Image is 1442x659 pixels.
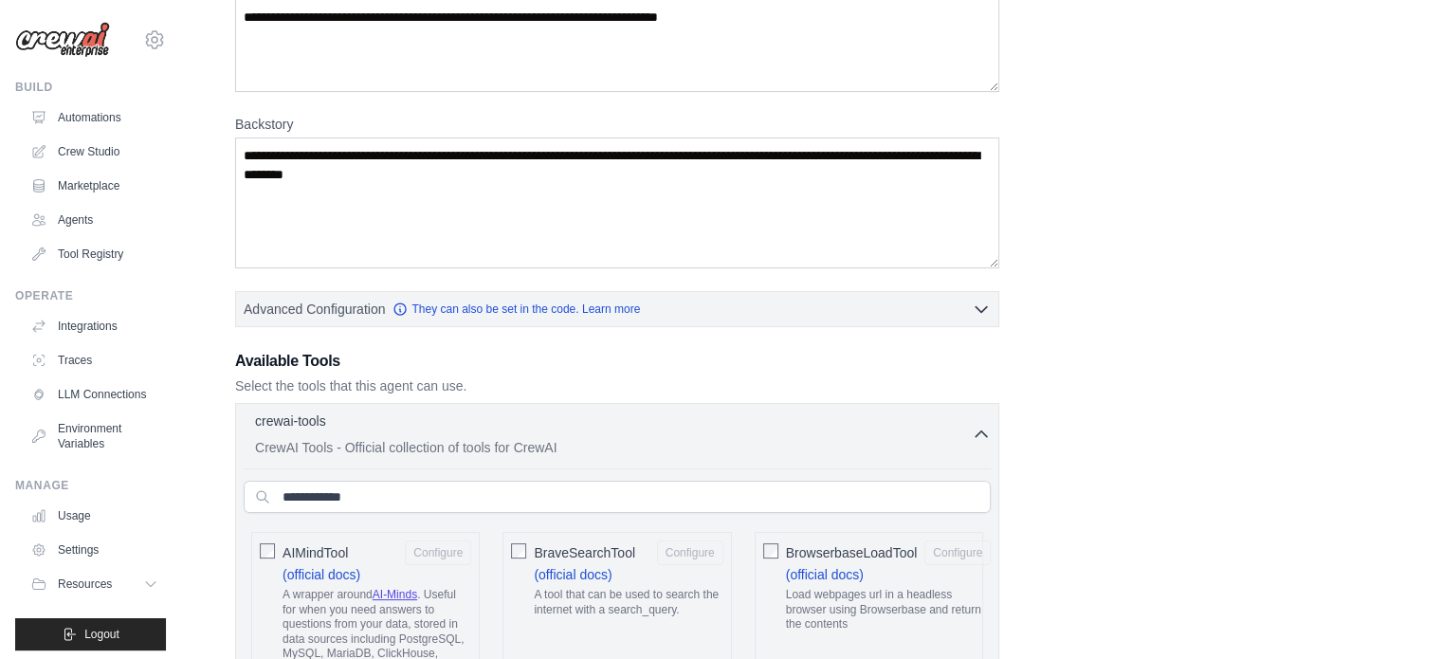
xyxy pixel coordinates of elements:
[23,501,166,531] a: Usage
[84,627,119,642] span: Logout
[58,577,112,592] span: Resources
[534,567,611,582] a: (official docs)
[255,438,972,457] p: CrewAI Tools - Official collection of tools for CrewAI
[786,588,992,632] p: Load webpages url in a headless browser using Browserbase and return the contents
[23,345,166,375] a: Traces
[23,137,166,167] a: Crew Studio
[534,543,635,562] span: BraveSearchTool
[244,412,991,457] button: crewai-tools CrewAI Tools - Official collection of tools for CrewAI
[23,379,166,410] a: LLM Connections
[236,292,998,326] button: Advanced Configuration They can also be set in the code. Learn more
[392,302,640,317] a: They can also be set in the code. Learn more
[235,376,999,395] p: Select the tools that this agent can use.
[23,102,166,133] a: Automations
[786,567,864,582] a: (official docs)
[23,569,166,599] button: Resources
[23,171,166,201] a: Marketplace
[786,543,918,562] span: BrowserbaseLoadTool
[283,567,360,582] a: (official docs)
[23,311,166,341] a: Integrations
[373,588,417,601] a: AI-Minds
[23,413,166,459] a: Environment Variables
[244,300,385,319] span: Advanced Configuration
[23,535,166,565] a: Settings
[657,540,723,565] button: BraveSearchTool (official docs) A tool that can be used to search the internet with a search_query.
[283,543,348,562] span: AIMindTool
[534,588,722,617] p: A tool that can be used to search the internet with a search_query.
[23,205,166,235] a: Agents
[405,540,471,565] button: AIMindTool (official docs) A wrapper aroundAI-Minds. Useful for when you need answers to question...
[15,618,166,650] button: Logout
[15,478,166,493] div: Manage
[15,80,166,95] div: Build
[235,350,999,373] h3: Available Tools
[23,239,166,269] a: Tool Registry
[924,540,991,565] button: BrowserbaseLoadTool (official docs) Load webpages url in a headless browser using Browserbase and...
[15,22,110,58] img: Logo
[255,412,326,430] p: crewai-tools
[15,288,166,303] div: Operate
[235,115,999,134] label: Backstory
